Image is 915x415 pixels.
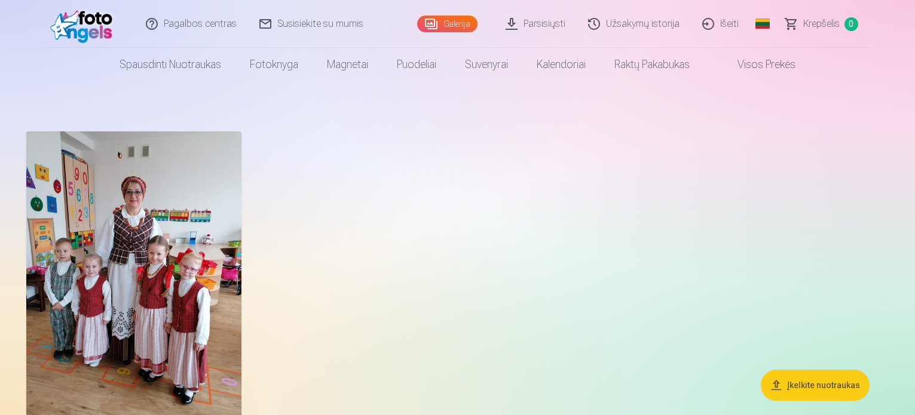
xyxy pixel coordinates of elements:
[313,48,382,81] a: Magnetai
[803,17,840,31] span: Krepšelis
[704,48,810,81] a: Visos prekės
[844,17,858,31] span: 0
[451,48,522,81] a: Suvenyrai
[522,48,600,81] a: Kalendoriai
[105,48,235,81] a: Spausdinti nuotraukas
[600,48,704,81] a: Raktų pakabukas
[235,48,313,81] a: Fotoknyga
[50,5,119,43] img: /fa2
[382,48,451,81] a: Puodeliai
[417,16,478,32] a: Galerija
[761,370,870,401] button: Įkelkite nuotraukas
